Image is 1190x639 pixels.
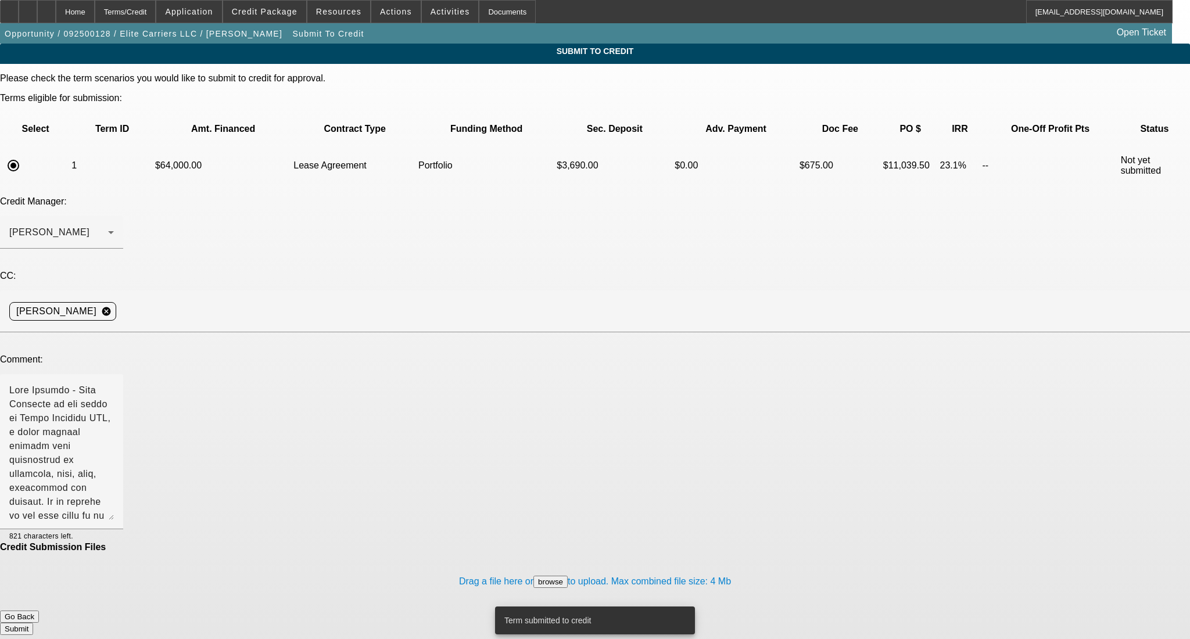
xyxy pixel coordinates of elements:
a: Open Ticket [1112,23,1171,42]
p: Not yet submitted [1121,155,1188,176]
p: $3,690.00 [557,160,672,171]
mat-icon: cancel [96,306,116,317]
span: Activities [431,7,470,16]
p: Funding Method [418,124,554,134]
mat-hint: 821 characters left. [9,529,73,542]
p: Select [2,124,69,134]
p: $11,039.50 [883,160,938,171]
button: Credit Package [223,1,306,23]
p: Adv. Payment [675,124,797,134]
p: $0.00 [675,160,797,171]
span: Submit To Credit [293,29,364,38]
p: Status [1121,124,1188,134]
button: Resources [307,1,370,23]
div: Term submitted to credit [495,606,690,634]
span: Actions [380,7,412,16]
p: PO $ [883,124,938,134]
span: Resources [316,7,361,16]
span: [PERSON_NAME] [9,227,89,237]
p: Term ID [71,124,153,134]
button: Activities [422,1,479,23]
p: Amt. Financed [155,124,291,134]
p: Doc Fee [800,124,881,134]
p: One-Off Profit Pts [982,124,1118,134]
p: Portfolio [418,160,554,171]
button: Application [156,1,221,23]
p: Lease Agreement [293,160,416,171]
span: Application [165,7,213,16]
p: Sec. Deposit [557,124,672,134]
span: Opportunity / 092500128 / Elite Carriers LLC / [PERSON_NAME] [5,29,282,38]
p: $64,000.00 [155,160,291,171]
button: browse [533,576,568,588]
p: $675.00 [800,160,881,171]
p: 23.1% [940,160,980,171]
button: Submit To Credit [290,23,367,44]
p: IRR [940,124,980,134]
button: Actions [371,1,421,23]
span: [PERSON_NAME] [16,304,96,318]
span: Submit To Credit [9,46,1181,56]
p: 1 [71,160,153,171]
p: -- [982,160,1118,171]
p: Contract Type [293,124,416,134]
span: Credit Package [232,7,297,16]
